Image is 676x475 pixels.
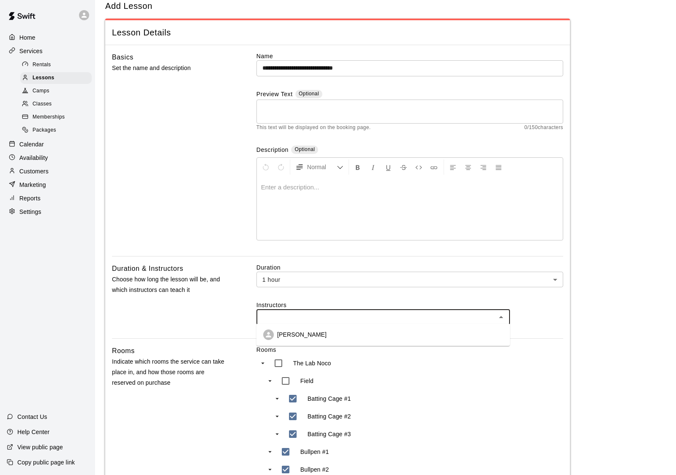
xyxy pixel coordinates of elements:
[495,311,507,323] button: Close
[17,413,47,421] p: Contact Us
[19,167,49,175] p: Customers
[292,159,347,175] button: Formatting Options
[33,126,56,135] span: Packages
[20,111,95,124] a: Memberships
[17,458,75,467] p: Copy public page link
[7,31,88,44] a: Home
[293,359,331,367] p: The Lab Noco
[19,181,46,189] p: Marketing
[19,33,35,42] p: Home
[19,154,48,162] p: Availability
[476,159,491,175] button: Right Align
[19,194,41,202] p: Reports
[256,345,563,354] label: Rooms
[105,0,153,12] h5: Add Lesson
[20,59,92,71] div: Rentals
[300,465,329,474] p: Bullpen #2
[300,377,313,385] p: Field
[33,61,51,69] span: Rentals
[412,159,426,175] button: Insert Code
[7,205,88,218] a: Settings
[112,274,229,295] p: Choose how long the lesson will be, and which instructors can teach it
[256,124,371,132] span: This text will be displayed on the booking page.
[256,272,563,287] div: 1 hour
[256,301,563,309] label: Instructors
[7,138,88,151] a: Calendar
[446,159,460,175] button: Left Align
[256,90,293,100] label: Preview Text
[294,146,315,152] span: Optional
[20,85,95,98] a: Camps
[427,159,441,175] button: Insert Link
[17,428,49,436] p: Help Center
[299,91,319,97] span: Optional
[20,98,95,111] a: Classes
[20,85,92,97] div: Camps
[307,163,337,171] span: Normal
[112,27,563,38] span: Lesson Details
[461,159,475,175] button: Center Align
[491,159,506,175] button: Justify Align
[20,124,95,137] a: Packages
[20,72,92,84] div: Lessons
[524,124,563,132] span: 0 / 150 characters
[19,140,44,148] p: Calendar
[274,159,288,175] button: Redo
[19,208,41,216] p: Settings
[308,430,351,438] p: Batting Cage #3
[33,87,49,95] span: Camps
[259,159,273,175] button: Undo
[112,52,134,63] h6: Basics
[7,151,88,164] a: Availability
[7,178,88,191] a: Marketing
[20,111,92,123] div: Memberships
[112,263,183,274] h6: Duration & Instructors
[396,159,411,175] button: Format Strikethrough
[20,124,92,136] div: Packages
[308,394,351,403] p: Batting Cage #1
[20,58,95,71] a: Rentals
[351,159,365,175] button: Format Bold
[381,159,395,175] button: Format Underline
[17,443,63,451] p: View public page
[7,192,88,205] a: Reports
[256,146,289,155] label: Description
[112,63,229,73] p: Set the name and description
[300,448,329,456] p: Bullpen #1
[20,71,95,84] a: Lessons
[7,165,88,178] a: Customers
[33,74,55,82] span: Lessons
[33,100,52,108] span: Classes
[308,412,351,421] p: Batting Cage #2
[20,98,92,110] div: Classes
[366,159,380,175] button: Format Italics
[112,356,229,389] p: Indicate which rooms the service can take place in, and how those rooms are reserved on purchase
[256,263,563,272] label: Duration
[19,47,43,55] p: Services
[33,113,65,121] span: Memberships
[277,330,327,339] p: [PERSON_NAME]
[256,52,563,60] label: Name
[7,45,88,57] a: Services
[112,345,135,356] h6: Rooms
